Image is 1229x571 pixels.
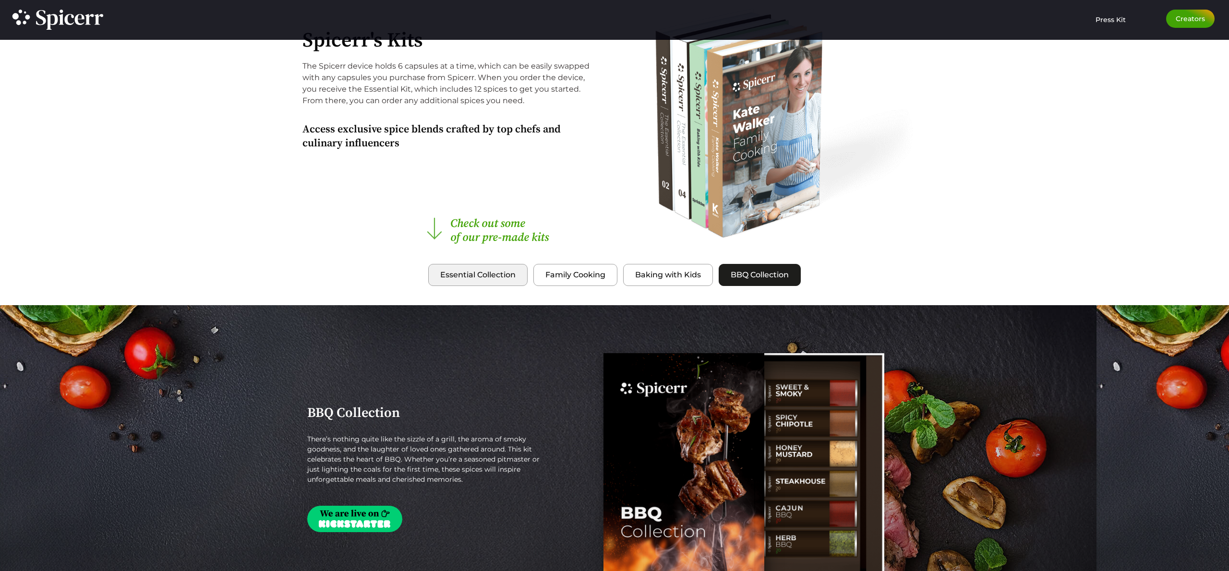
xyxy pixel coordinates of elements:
[302,60,600,107] p: The Spicerr device holds 6 capsules at a time, which can be easily swapped with any capsules you ...
[635,269,701,281] span: Baking with Kids
[307,434,542,485] p: There’s nothing quite like the sizzle of a grill, the aroma of smoky goodness, and the laughter o...
[545,269,605,281] span: Family Cooking
[1096,10,1126,24] a: Press Kit
[1166,10,1215,28] a: Creators
[302,31,600,51] h2: Spicerr's Kits
[440,269,516,281] span: Essential Collection
[302,123,600,150] h2: Access exclusive spice blends crafted by top chefs and culinary influencers
[307,406,542,420] h2: BBQ Collection
[1176,15,1205,22] span: Creators
[653,7,931,240] img: A set of four cookbooks titled "Spicerr," featuring "Kate Walker Family Cooking," with a smiling ...
[1096,15,1126,24] span: Press Kit
[450,217,558,245] h2: Check out some of our pre-made kits
[731,269,789,281] span: BBQ Collection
